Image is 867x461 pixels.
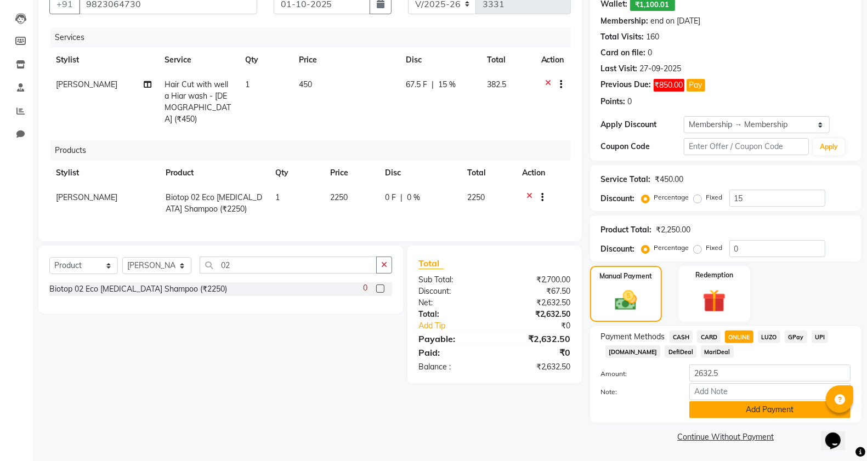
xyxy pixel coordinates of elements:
th: Disc [378,161,461,185]
span: 2250 [467,192,485,202]
span: CARD [697,331,721,343]
span: 1 [245,79,250,89]
label: Note: [593,387,682,397]
span: 0 F [385,192,396,203]
th: Price [292,48,399,72]
button: Pay [687,79,705,92]
th: Service [158,48,239,72]
div: Membership: [601,15,649,27]
iframe: chat widget [821,417,856,450]
input: Amount [689,365,851,382]
a: Continue Without Payment [592,431,859,443]
th: Total [480,48,535,72]
div: Balance : [410,361,495,373]
div: Service Total: [601,174,651,185]
div: Discount: [410,286,495,297]
span: 0 % [407,192,420,203]
th: Qty [269,161,324,185]
input: Enter Offer / Coupon Code [684,138,809,155]
span: LUZO [758,331,780,343]
span: [DOMAIN_NAME] [605,345,661,358]
div: 0 [648,47,653,59]
div: Net: [410,297,495,309]
label: Fixed [706,243,723,253]
label: Amount: [593,369,682,379]
div: Payable: [410,332,495,345]
th: Price [324,161,378,185]
span: 382.5 [487,79,506,89]
input: Add Note [689,383,851,400]
span: DefiDeal [665,345,696,358]
div: 160 [647,31,660,43]
button: Add Payment [689,401,851,418]
div: end on [DATE] [651,15,701,27]
div: Points: [601,96,626,107]
div: ₹450.00 [655,174,684,185]
div: ₹2,632.50 [495,309,579,320]
div: Last Visit: [601,63,638,75]
label: Manual Payment [599,271,652,281]
div: Product Total: [601,224,652,236]
span: 15 % [438,79,456,90]
span: 1 [275,192,280,202]
span: 67.5 F [406,79,427,90]
div: ₹67.50 [495,286,579,297]
span: ₹850.00 [654,79,684,92]
span: | [400,192,403,203]
span: [PERSON_NAME] [56,192,117,202]
th: Total [461,161,515,185]
th: Product [159,161,269,185]
th: Stylist [49,161,159,185]
div: Services [50,27,579,48]
div: Discount: [601,193,635,204]
span: 450 [299,79,312,89]
div: ₹0 [495,346,579,359]
div: ₹2,632.50 [495,297,579,309]
div: Paid: [410,346,495,359]
th: Stylist [49,48,158,72]
div: Total: [410,309,495,320]
div: Apply Discount [601,119,684,130]
label: Redemption [695,270,733,280]
span: Payment Methods [601,331,665,343]
th: Disc [399,48,480,72]
img: _gift.svg [695,287,733,315]
a: Add Tip [410,320,508,332]
div: 0 [628,96,632,107]
div: ₹0 [509,320,579,332]
div: Previous Due: [601,79,651,92]
span: CASH [670,331,693,343]
span: | [432,79,434,90]
div: Discount: [601,243,635,255]
div: ₹2,632.50 [495,332,579,345]
span: [PERSON_NAME] [56,79,117,89]
div: Biotop 02 Eco [MEDICAL_DATA] Shampoo (₹2250) [49,283,227,295]
span: Biotop 02 Eco [MEDICAL_DATA] Shampoo (₹2250) [166,192,262,214]
div: Products [50,140,579,161]
div: ₹2,250.00 [656,224,691,236]
div: Sub Total: [410,274,495,286]
div: Card on file: [601,47,646,59]
div: ₹2,700.00 [495,274,579,286]
div: Coupon Code [601,141,684,152]
span: Hair Cut with wella Hiar wash - [DEMOGRAPHIC_DATA] (₹450) [165,79,231,124]
span: Total [418,258,444,269]
label: Percentage [654,243,689,253]
img: _cash.svg [608,288,644,313]
th: Action [535,48,571,72]
button: Apply [813,139,845,155]
span: MariDeal [701,345,734,358]
span: ONLINE [725,331,753,343]
input: Search or Scan [200,257,377,274]
th: Qty [239,48,292,72]
div: Total Visits: [601,31,644,43]
span: 2250 [330,192,348,202]
label: Percentage [654,192,689,202]
div: ₹2,632.50 [495,361,579,373]
span: UPI [812,331,829,343]
th: Action [515,161,571,185]
label: Fixed [706,192,723,202]
div: 27-09-2025 [640,63,682,75]
span: 0 [363,282,367,294]
span: GPay [785,331,807,343]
